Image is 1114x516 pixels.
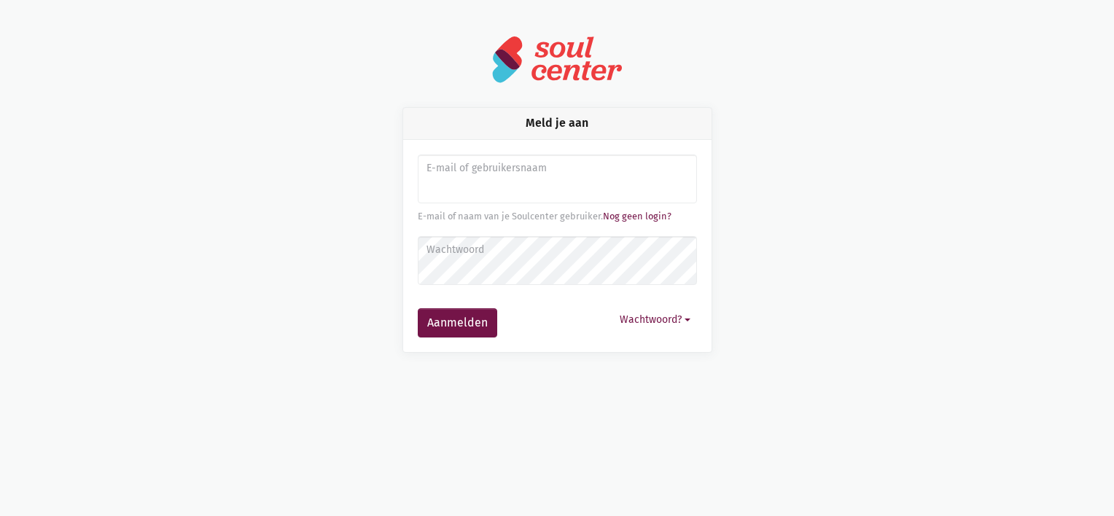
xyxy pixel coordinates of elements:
[418,209,697,224] div: E-mail of naam van je Soulcenter gebruiker.
[613,308,697,331] button: Wachtwoord?
[418,155,697,337] form: Aanmelden
[426,160,687,176] label: E-mail of gebruikersnaam
[603,211,671,222] a: Nog geen login?
[491,35,623,84] img: logo-soulcenter-full.svg
[426,242,687,258] label: Wachtwoord
[418,308,497,337] button: Aanmelden
[403,108,712,139] div: Meld je aan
